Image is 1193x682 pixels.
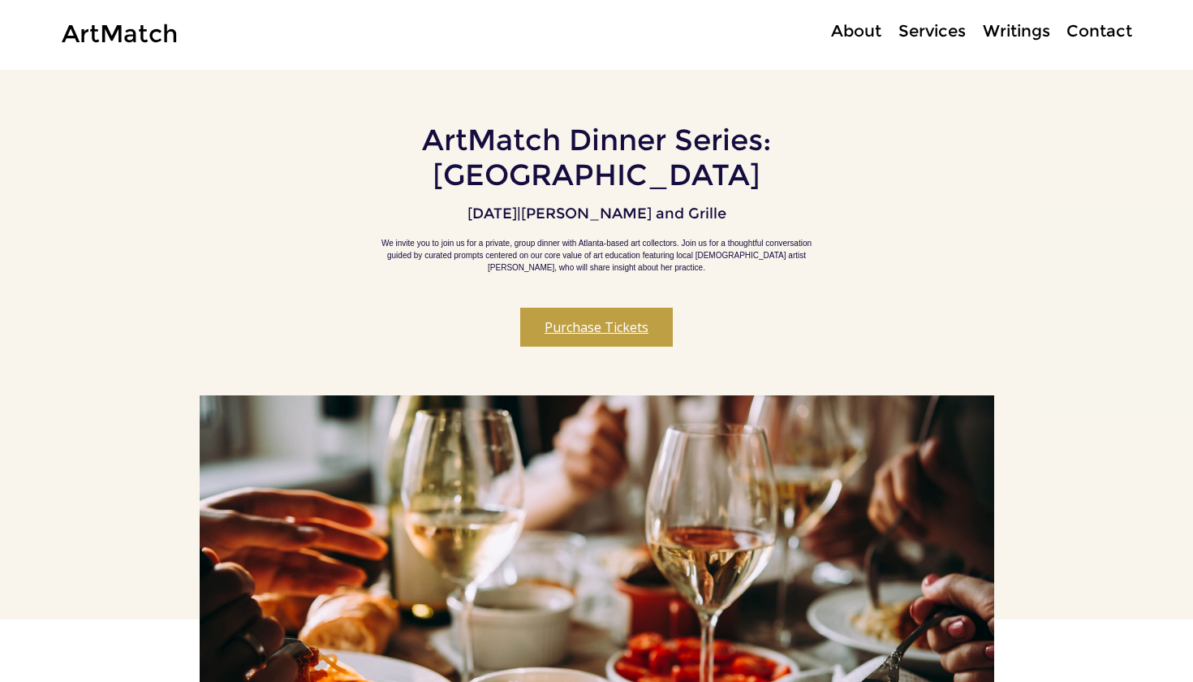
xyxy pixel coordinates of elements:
[520,308,673,347] button: Purchase Tickets
[1058,19,1140,43] p: Contact
[822,19,889,43] a: About
[823,19,889,43] p: About
[1058,19,1139,43] a: Contact
[369,237,824,274] p: We invite you to join us for a private, group dinner with Atlanta-based art collectors. Join us f...
[974,19,1058,43] a: Writings
[521,205,726,222] p: [PERSON_NAME] and Grille
[890,19,974,43] p: Services
[771,19,1139,43] nav: Site
[889,19,974,43] a: Services
[62,19,178,49] a: ArtMatch
[517,205,521,222] span: |
[467,205,517,222] p: [DATE]
[255,123,939,192] h1: ArtMatch Dinner Series: [GEOGRAPHIC_DATA]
